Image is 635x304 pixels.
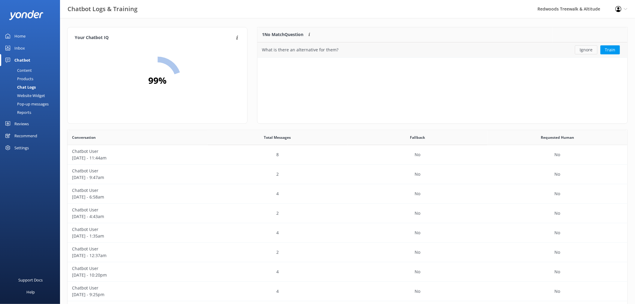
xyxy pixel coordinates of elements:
[72,174,203,181] p: [DATE] - 9:47am
[72,194,203,200] p: [DATE] - 6:58am
[410,135,425,140] span: Fallback
[541,135,574,140] span: Requested Human
[72,213,203,220] p: [DATE] - 4:43am
[14,42,25,54] div: Inbox
[415,230,420,236] p: No
[68,204,627,223] div: row
[72,168,203,174] p: Chatbot User
[14,30,26,42] div: Home
[72,285,203,291] p: Chatbot User
[4,83,60,91] a: Chat Logs
[68,223,627,243] div: row
[262,31,303,38] p: 1 No Match Question
[68,145,627,165] div: row
[4,66,32,74] div: Content
[276,210,279,217] p: 2
[72,187,203,194] p: Chatbot User
[4,74,33,83] div: Products
[72,155,203,161] p: [DATE] - 11:44am
[26,286,35,298] div: Help
[72,246,203,252] p: Chatbot User
[72,291,203,298] p: [DATE] - 9:25pm
[72,207,203,213] p: Chatbot User
[72,135,96,140] span: Conversation
[14,142,29,154] div: Settings
[14,118,29,130] div: Reviews
[276,249,279,256] p: 2
[72,252,203,259] p: [DATE] - 12:37am
[4,66,60,74] a: Content
[555,249,560,256] p: No
[4,108,31,117] div: Reports
[415,269,420,275] p: No
[555,269,560,275] p: No
[276,171,279,178] p: 2
[68,184,627,204] div: row
[4,83,36,91] div: Chat Logs
[555,230,560,236] p: No
[19,274,43,286] div: Support Docs
[14,130,37,142] div: Recommend
[555,151,560,158] p: No
[555,288,560,295] p: No
[555,190,560,197] p: No
[276,190,279,197] p: 4
[4,108,60,117] a: Reports
[148,73,167,88] h2: 99 %
[415,151,420,158] p: No
[68,282,627,301] div: row
[4,100,60,108] a: Pop-up messages
[4,91,45,100] div: Website Widget
[415,249,420,256] p: No
[415,210,420,217] p: No
[276,230,279,236] p: 4
[72,226,203,233] p: Chatbot User
[4,91,60,100] a: Website Widget
[276,151,279,158] p: 8
[72,272,203,278] p: [DATE] - 10:20pm
[14,54,30,66] div: Chatbot
[68,243,627,262] div: row
[262,47,339,53] div: What is there an alternative for them?
[257,42,627,57] div: grid
[415,288,420,295] p: No
[276,269,279,275] p: 4
[555,171,560,178] p: No
[75,35,234,41] h4: Your Chatbot IQ
[575,45,597,54] button: Ignore
[9,10,44,20] img: yonder-white-logo.png
[4,100,49,108] div: Pop-up messages
[555,210,560,217] p: No
[600,45,620,54] button: Train
[264,135,291,140] span: Total Messages
[72,265,203,272] p: Chatbot User
[72,148,203,155] p: Chatbot User
[276,288,279,295] p: 4
[257,42,627,57] div: row
[415,190,420,197] p: No
[68,262,627,282] div: row
[68,165,627,184] div: row
[68,4,137,14] h3: Chatbot Logs & Training
[4,74,60,83] a: Products
[415,171,420,178] p: No
[72,233,203,239] p: [DATE] - 1:35am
